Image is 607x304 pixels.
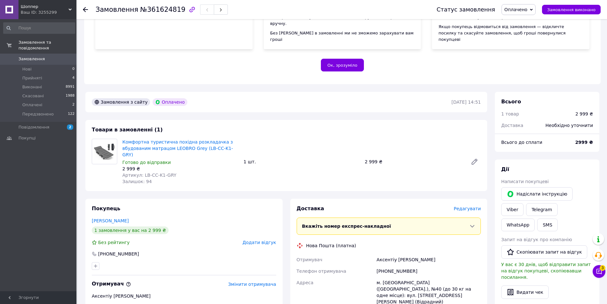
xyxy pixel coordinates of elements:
span: Оплачено [504,7,527,12]
button: Ок, зрозуміло [321,59,364,71]
a: WhatsApp [501,219,535,231]
a: [PERSON_NAME] [92,218,129,223]
span: Телефон отримувача [297,269,346,274]
span: Замовлення та повідомлення [18,40,76,51]
span: 3 [600,265,605,271]
span: Повідомлення [18,124,49,130]
span: Доставка [501,123,523,128]
span: Отримувач [297,257,322,262]
span: Замовлення [96,6,138,13]
span: Шоппер [21,4,69,10]
span: 0 [72,66,75,72]
span: Залишок: 94 [122,179,152,184]
div: Статус замовлення [437,6,495,13]
span: Написати покупцеві [501,179,549,184]
a: Telegram [526,203,557,216]
span: Передзвонено [22,111,54,117]
span: Всього до сплати [501,140,542,145]
span: №361624819 [140,6,185,13]
button: Видати чек [501,285,549,299]
span: Без рейтингу [98,240,130,245]
div: 1 замовлення у вас на 2 999 ₴ [92,226,169,234]
button: Надіслати інструкцію [501,187,573,201]
span: Товари в замовленні (1) [92,127,163,133]
a: Viber [501,203,524,216]
span: 1988 [66,93,75,99]
span: Редагувати [454,206,481,211]
div: Якщо покупець відмовиться від замовлення — відкличте посилку та скасуйте замовлення, щоб гроші по... [438,24,583,43]
span: Скасовані [22,93,44,99]
div: 2 999 ₴ [362,157,466,166]
div: 1 шт. [241,157,362,166]
div: Аксентіу [PERSON_NAME] [92,293,276,299]
time: [DATE] 14:51 [452,100,481,105]
div: Без [PERSON_NAME] в замовленні ми не зможемо зарахувати вам гроші [270,30,415,43]
span: Покупець [92,205,120,211]
div: Необхідно уточнити [542,118,597,132]
span: Запит на відгук про компанію [501,237,572,242]
span: Адреса [297,280,314,285]
button: Скопіювати запит на відгук [501,245,587,259]
span: Ок, зрозуміло [328,63,358,68]
a: Редагувати [468,155,481,168]
div: Ваш ID: 3255299 [21,10,76,15]
span: Оплачені [22,102,42,108]
div: [PHONE_NUMBER] [375,265,482,277]
span: Змінити отримувача [228,282,276,287]
span: Артикул: LB-CC-K1-GRY [122,173,177,178]
span: 8991 [66,84,75,90]
button: Замовлення виконано [542,5,601,14]
b: 2999 ₴ [575,140,593,145]
img: Комфортна туристична похідна розкладачка з вбудованим матрацом LEOBRO Grey (LB-CC-K1-GRY) [92,144,117,160]
span: У вас є 30 днів, щоб відправити запит на відгук покупцеві, скопіювавши посилання. [501,262,591,280]
span: 4 [72,75,75,81]
input: Пошук [3,22,75,34]
span: 122 [68,111,75,117]
span: Додати відгук [242,240,276,245]
span: Нові [22,66,32,72]
div: Оплачено [153,98,187,106]
span: Всього [501,99,521,105]
div: 2 999 ₴ [575,111,593,117]
span: Замовлення виконано [547,7,596,12]
span: 1 товар [501,111,519,116]
div: 2 999 ₴ [122,166,238,172]
span: 2 [72,102,75,108]
a: Комфортна туристична похідна розкладачка з вбудованим матрацом LEOBRO Grey (LB-CC-K1-GRY) [122,139,233,157]
span: Готово до відправки [122,160,171,165]
div: Замовлення з сайту [92,98,150,106]
span: Вкажіть номер експрес-накладної [302,224,391,229]
span: 2 [67,124,73,130]
div: Аксентіу [PERSON_NAME] [375,254,482,265]
span: Покупці [18,135,36,141]
span: Прийняті [22,75,42,81]
div: [PHONE_NUMBER] [98,251,140,257]
div: Повернутися назад [83,6,88,13]
div: Нова Пошта (платна) [305,242,358,249]
span: Виконані [22,84,42,90]
button: SMS [537,219,558,231]
button: Чат з покупцем3 [593,265,605,278]
span: Дії [501,166,509,172]
span: Доставка [297,205,324,211]
span: Отримувач [92,281,131,287]
span: Замовлення [18,56,45,62]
